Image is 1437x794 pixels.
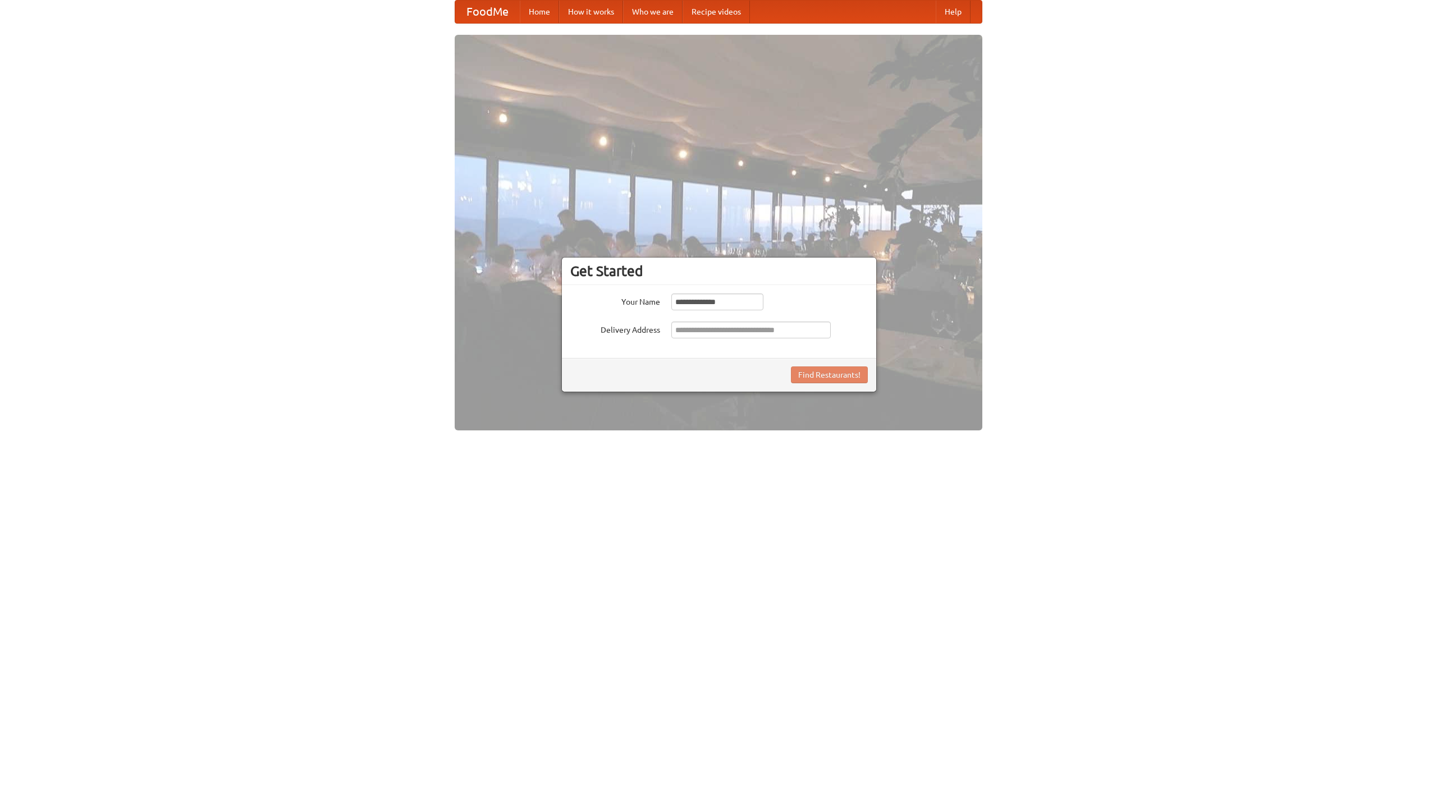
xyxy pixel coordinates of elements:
a: Home [520,1,559,23]
a: Help [936,1,971,23]
label: Your Name [570,293,660,307]
button: Find Restaurants! [791,366,868,383]
a: FoodMe [455,1,520,23]
a: How it works [559,1,623,23]
h3: Get Started [570,263,868,279]
label: Delivery Address [570,322,660,336]
a: Who we are [623,1,683,23]
a: Recipe videos [683,1,750,23]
